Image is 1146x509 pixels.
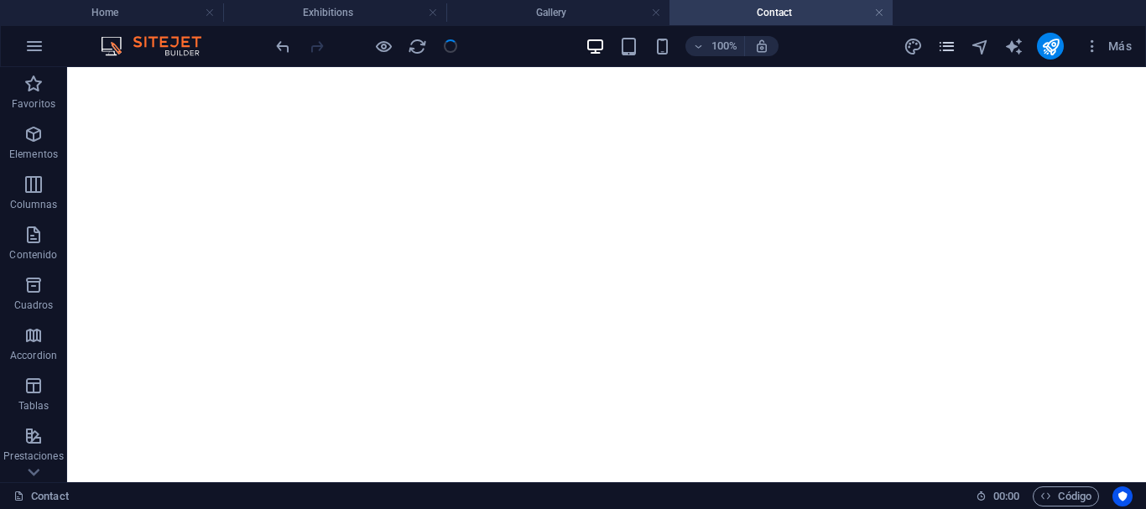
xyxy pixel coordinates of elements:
p: Tablas [18,399,49,413]
span: : [1005,490,1008,502]
p: Cuadros [14,299,54,312]
button: reload [407,36,427,56]
i: Deshacer: Cambiar páginas (Ctrl+Z) [273,37,293,56]
i: Diseño (Ctrl+Alt+Y) [904,37,923,56]
p: Prestaciones [3,449,63,463]
button: Usercentrics [1112,486,1133,506]
button: 100% [685,36,745,56]
button: design [903,36,923,56]
button: text_generator [1003,36,1024,56]
p: Accordion [10,349,57,362]
button: pages [936,36,956,56]
p: Contenido [9,248,57,262]
i: AI Writer [1004,37,1024,56]
h4: Exhibitions [223,3,446,22]
img: Editor Logo [96,36,222,56]
h4: Gallery [446,3,669,22]
button: undo [273,36,293,56]
h4: Contact [669,3,893,22]
button: Más [1077,33,1138,60]
p: Elementos [9,148,58,161]
i: Navegador [971,37,990,56]
button: Código [1033,486,1099,506]
button: publish [1037,33,1064,60]
i: Al redimensionar, ajustar el nivel de zoom automáticamente para ajustarse al dispositivo elegido. [754,39,769,54]
h6: 100% [711,36,737,56]
h6: Tiempo de la sesión [976,486,1020,506]
p: Columnas [10,198,58,211]
a: Haz clic para cancelar la selección y doble clic para abrir páginas [13,486,69,506]
span: 00 00 [993,486,1019,506]
span: Más [1084,38,1132,55]
p: Favoritos [12,97,55,111]
button: Haz clic para salir del modo de previsualización y seguir editando [373,36,393,56]
button: navigator [970,36,990,56]
span: Código [1040,486,1091,506]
